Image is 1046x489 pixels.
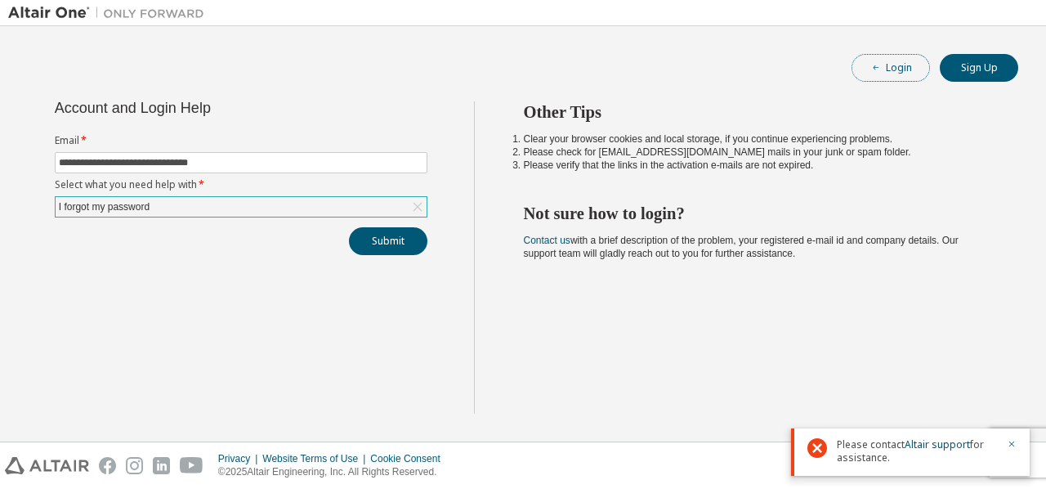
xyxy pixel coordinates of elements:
li: Please check for [EMAIL_ADDRESS][DOMAIN_NAME] mails in your junk or spam folder. [524,146,990,159]
img: youtube.svg [180,457,203,474]
img: linkedin.svg [153,457,170,474]
div: Account and Login Help [55,101,353,114]
h2: Other Tips [524,101,990,123]
img: instagram.svg [126,457,143,474]
div: Cookie Consent [370,452,449,465]
label: Email [55,134,427,147]
h2: Not sure how to login? [524,203,990,224]
a: Contact us [524,235,570,246]
div: Website Terms of Use [262,452,370,465]
button: Login [852,54,930,82]
div: Privacy [218,452,262,465]
p: © 2025 Altair Engineering, Inc. All Rights Reserved. [218,465,450,479]
div: I forgot my password [56,198,152,216]
li: Clear your browser cookies and local storage, if you continue experiencing problems. [524,132,990,146]
div: I forgot my password [56,197,427,217]
label: Select what you need help with [55,178,427,191]
img: facebook.svg [99,457,116,474]
img: altair_logo.svg [5,457,89,474]
span: with a brief description of the problem, your registered e-mail id and company details. Our suppo... [524,235,959,259]
li: Please verify that the links in the activation e-mails are not expired. [524,159,990,172]
button: Submit [349,227,427,255]
img: Altair One [8,5,212,21]
span: Please contact for assistance. [837,438,997,464]
button: Sign Up [940,54,1018,82]
a: Altair support [905,437,970,451]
